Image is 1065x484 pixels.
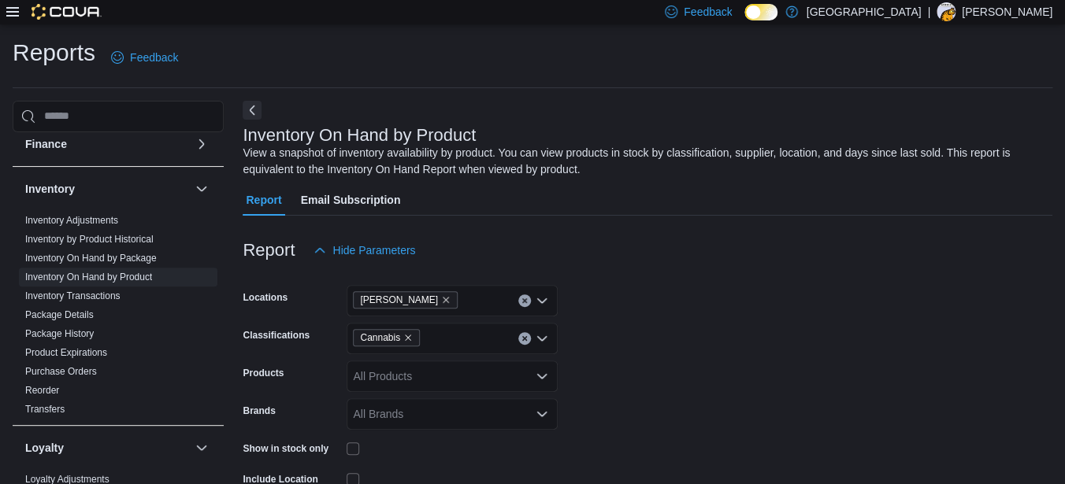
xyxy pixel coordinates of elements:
[536,408,548,420] button: Open list of options
[25,290,121,302] span: Inventory Transactions
[25,181,75,197] h3: Inventory
[25,136,189,152] button: Finance
[25,346,107,359] span: Product Expirations
[243,101,262,120] button: Next
[962,2,1052,21] p: [PERSON_NAME]
[441,295,451,305] button: Remove Aurora Cannabis from selection in this group
[806,2,921,21] p: [GEOGRAPHIC_DATA]
[25,252,157,264] span: Inventory On Hand by Package
[744,4,777,20] input: Dark Mode
[25,309,94,321] span: Package Details
[192,135,211,153] button: Finance
[13,37,95,68] h1: Reports
[536,332,548,345] button: Open list of options
[25,327,94,340] span: Package History
[192,438,211,457] button: Loyalty
[25,440,189,456] button: Loyalty
[243,145,1045,178] div: View a snapshot of inventory availability by product. You can view products in stock by classific...
[25,366,97,377] a: Purchase Orders
[25,234,154,245] a: Inventory by Product Historical
[25,403,65,416] span: Transfers
[536,294,548,307] button: Open list of options
[243,405,275,417] label: Brands
[192,179,211,198] button: Inventory
[25,309,94,320] a: Package Details
[32,4,102,20] img: Cova
[25,290,121,301] a: Inventory Transactions
[332,242,415,258] span: Hide Parameters
[307,235,421,266] button: Hide Parameters
[360,292,438,308] span: [PERSON_NAME]
[25,253,157,264] a: Inventory On Hand by Package
[353,291,458,309] span: Aurora Cannabis
[25,272,152,283] a: Inventory On Hand by Product
[243,126,476,145] h3: Inventory On Hand by Product
[105,42,184,73] a: Feedback
[353,329,420,346] span: Cannabis
[25,365,97,378] span: Purchase Orders
[25,181,189,197] button: Inventory
[243,241,295,260] h3: Report
[744,20,745,21] span: Dark Mode
[25,136,67,152] h3: Finance
[246,184,281,216] span: Report
[25,385,59,396] a: Reorder
[25,440,64,456] h3: Loyalty
[25,233,154,246] span: Inventory by Product Historical
[360,330,400,345] span: Cannabis
[937,2,956,21] div: Heather Whitfield
[927,2,930,21] p: |
[25,328,94,339] a: Package History
[684,4,732,20] span: Feedback
[25,215,118,226] a: Inventory Adjustments
[518,294,531,307] button: Clear input
[243,442,328,455] label: Show in stock only
[25,404,65,415] a: Transfers
[243,291,288,304] label: Locations
[243,329,310,342] label: Classifications
[25,347,107,358] a: Product Expirations
[536,370,548,382] button: Open list of options
[25,384,59,397] span: Reorder
[130,50,178,65] span: Feedback
[13,211,224,425] div: Inventory
[518,332,531,345] button: Clear input
[301,184,401,216] span: Email Subscription
[243,367,284,379] label: Products
[25,214,118,227] span: Inventory Adjustments
[403,333,413,342] button: Remove Cannabis from selection in this group
[25,271,152,283] span: Inventory On Hand by Product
